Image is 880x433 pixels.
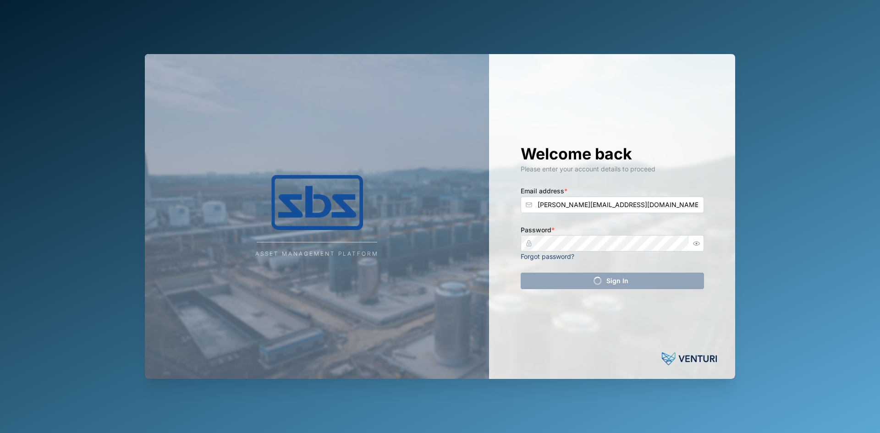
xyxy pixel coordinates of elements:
[521,197,704,213] input: Enter your email
[521,252,574,260] a: Forgot password?
[662,350,717,368] img: Venturi
[521,225,555,235] label: Password
[255,250,379,258] div: Asset Management Platform
[225,175,409,230] img: Company Logo
[521,164,704,174] div: Please enter your account details to proceed
[521,144,704,164] h1: Welcome back
[521,186,567,196] label: Email address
